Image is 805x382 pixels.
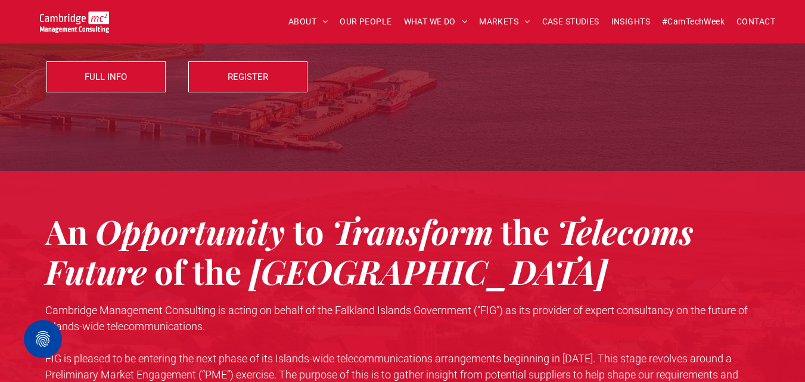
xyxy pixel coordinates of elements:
span: FULL INFO [85,62,127,92]
span: Cambridge Management Consulting is acting on behalf of the Falkland Islands Government (“FIG”) as... [45,304,748,333]
span: the [501,209,549,253]
span: An [45,209,88,253]
a: MARKETS [473,13,536,31]
span: Telecoms Future [45,209,694,293]
span: of the [154,249,241,293]
img: Cambridge MC Logo [40,11,109,33]
a: FULL INFO [46,61,166,92]
a: OUR PEOPLE [334,13,397,31]
span: Opportunity [95,209,285,253]
span: Transform [332,209,493,253]
a: WHAT WE DO [398,13,474,31]
a: CASE STUDIES [536,13,605,31]
span: [GEOGRAPHIC_DATA] [249,249,608,293]
a: REGISTER [188,61,307,92]
a: #CamTechWeek [656,13,731,31]
a: ABOUT [282,13,334,31]
span: REGISTER [228,62,268,92]
a: INSIGHTS [605,13,656,31]
span: to [293,209,324,253]
a: CONTACT [731,13,781,31]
